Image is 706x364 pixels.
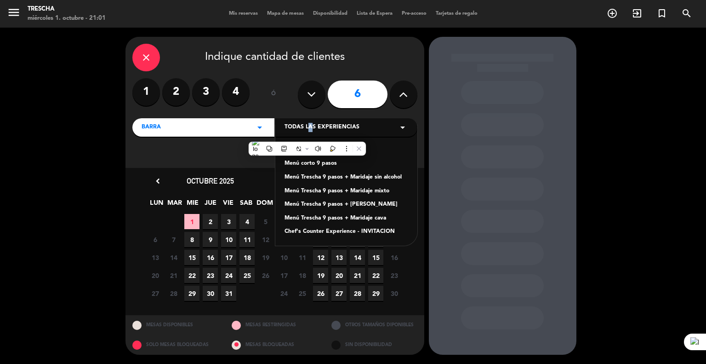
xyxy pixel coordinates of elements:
span: 29 [184,286,199,301]
i: chevron_left [153,176,163,186]
i: arrow_drop_down [397,122,408,133]
i: search [681,8,692,19]
span: 17 [276,268,291,283]
span: BARRA [142,123,161,132]
span: Disponibilidad [308,11,352,16]
span: 20 [148,268,163,283]
span: 22 [184,268,199,283]
div: SIN DISPONIBILIDAD [325,335,424,355]
div: Menú Trescha 9 pasos + Maridaje cava [285,214,408,223]
span: 27 [331,286,347,301]
span: 7 [350,232,365,247]
span: 26 [313,286,328,301]
i: exit_to_app [632,8,643,19]
div: Menú Trescha 9 pasos + Maridaje mixto [285,187,408,196]
i: add_circle_outline [607,8,618,19]
span: 14 [350,250,365,265]
label: 3 [192,78,220,106]
div: Menú corto 9 pasos [285,159,408,168]
i: close [141,52,152,63]
label: 4 [222,78,250,106]
div: Indique cantidad de clientes [132,44,417,71]
button: menu [7,6,21,23]
span: VIE [221,197,236,213]
div: SOLO MESAS BLOQUEADAS [125,335,225,355]
span: 25 [295,286,310,301]
span: 20 [331,268,347,283]
span: 25 [239,268,255,283]
span: 5 [313,232,328,247]
span: 22 [368,268,383,283]
span: 9 [203,232,218,247]
span: 30 [203,286,218,301]
span: 21 [166,268,181,283]
span: Pre-acceso [397,11,431,16]
span: 24 [221,268,236,283]
span: 29 [368,286,383,301]
div: Trescha [28,5,106,14]
span: octubre 2025 [187,176,234,185]
span: 6 [148,232,163,247]
span: 27 [148,286,163,301]
span: 15 [184,250,199,265]
span: 10 [221,232,236,247]
span: 4 [295,232,310,247]
span: Lista de Espera [352,11,397,16]
span: 16 [203,250,218,265]
span: Todas las experiencias [285,123,359,132]
span: 19 [313,268,328,283]
span: 26 [258,268,273,283]
i: arrow_drop_down [254,122,265,133]
div: OTROS TAMAÑOS DIPONIBLES [325,315,424,335]
span: 12 [313,250,328,265]
span: 3 [276,232,291,247]
label: 2 [162,78,190,106]
div: MESAS DISPONIBLES [125,315,225,335]
span: 11 [239,232,255,247]
span: 15 [368,250,383,265]
span: 24 [276,286,291,301]
span: Tarjetas de regalo [431,11,482,16]
span: 11 [295,250,310,265]
span: 8 [184,232,199,247]
div: miércoles 1. octubre - 21:01 [28,14,106,23]
span: 14 [166,250,181,265]
span: 18 [239,250,255,265]
span: 28 [350,286,365,301]
i: turned_in_not [656,8,667,19]
div: Menú Trescha 9 pasos + [PERSON_NAME] [285,200,408,209]
span: 10 [276,250,291,265]
span: 4 [239,214,255,229]
span: 30 [387,286,402,301]
span: 8 [368,232,383,247]
span: LUN [149,197,164,213]
span: MAR [167,197,182,213]
span: 13 [331,250,347,265]
span: 23 [203,268,218,283]
span: 6 [331,232,347,247]
span: SAB [239,197,254,213]
div: MESAS BLOQUEADAS [225,335,325,355]
div: MESAS RESTRINGIDAS [225,315,325,335]
span: 23 [387,268,402,283]
span: 1 [184,214,199,229]
span: 5 [258,214,273,229]
span: Mapa de mesas [262,11,308,16]
span: 17 [221,250,236,265]
div: Chef's Counter Experience - INVITACION [285,227,408,237]
span: 28 [166,286,181,301]
span: 19 [258,250,273,265]
span: 18 [295,268,310,283]
i: menu [7,6,21,19]
span: 9 [387,232,402,247]
div: ó [259,78,289,110]
span: 13 [148,250,163,265]
span: 21 [350,268,365,283]
span: 12 [258,232,273,247]
span: Mis reservas [224,11,262,16]
span: MIE [185,197,200,213]
div: Menú Trescha 9 pasos + Maridaje sin alcohol [285,173,408,182]
span: JUE [203,197,218,213]
span: 16 [387,250,402,265]
span: 3 [221,214,236,229]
